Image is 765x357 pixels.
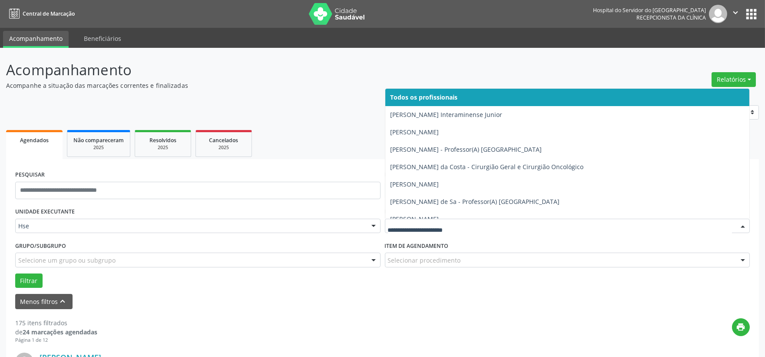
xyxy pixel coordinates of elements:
[23,328,97,336] strong: 24 marcações agendadas
[6,81,533,90] p: Acompanhe a situação das marcações correntes e finalizadas
[149,137,176,144] span: Resolvidos
[15,318,97,327] div: 175 itens filtrados
[636,14,706,21] span: Recepcionista da clínica
[73,144,124,151] div: 2025
[18,222,363,230] span: Hse
[15,168,45,182] label: PESQUISAR
[15,337,97,344] div: Página 1 de 12
[23,10,75,17] span: Central de Marcação
[141,144,185,151] div: 2025
[209,137,238,144] span: Cancelados
[58,297,68,306] i: keyboard_arrow_up
[736,322,746,332] i: print
[20,137,49,144] span: Agendados
[15,327,97,337] div: de
[385,239,449,253] label: Item de agendamento
[391,197,560,206] span: [PERSON_NAME] de Sa - Professor(A) [GEOGRAPHIC_DATA]
[18,256,116,265] span: Selecione um grupo ou subgrupo
[391,110,503,119] span: [PERSON_NAME] Interaminense Junior
[78,31,127,46] a: Beneficiários
[15,294,73,309] button: Menos filtroskeyboard_arrow_up
[3,31,69,48] a: Acompanhamento
[73,137,124,144] span: Não compareceram
[709,5,727,23] img: img
[6,59,533,81] p: Acompanhamento
[15,274,43,288] button: Filtrar
[732,318,750,336] button: print
[391,145,542,153] span: [PERSON_NAME] - Professor(A) [GEOGRAPHIC_DATA]
[391,180,439,188] span: [PERSON_NAME]
[731,8,740,17] i: 
[391,163,584,171] span: [PERSON_NAME] da Costa - Cirurgião Geral e Cirurgião Oncológico
[593,7,706,14] div: Hospital do Servidor do [GEOGRAPHIC_DATA]
[388,256,461,265] span: Selecionar procedimento
[202,144,245,151] div: 2025
[727,5,744,23] button: 
[391,128,439,136] span: [PERSON_NAME]
[15,205,75,219] label: UNIDADE EXECUTANTE
[6,7,75,21] a: Central de Marcação
[391,93,458,101] span: Todos os profissionais
[712,72,756,87] button: Relatórios
[391,215,439,223] span: [PERSON_NAME]
[744,7,759,22] button: apps
[15,239,66,253] label: Grupo/Subgrupo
